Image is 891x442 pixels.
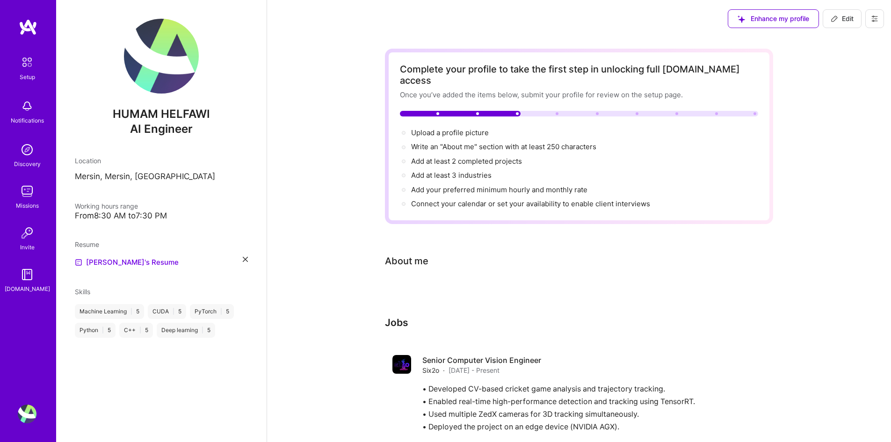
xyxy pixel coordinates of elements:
[823,9,862,28] button: Edit
[75,240,99,248] span: Resume
[831,14,854,23] span: Edit
[75,107,248,121] span: HUMAM HELFAWI
[411,142,598,151] span: Write an "About me" section with at least 250 characters
[411,157,522,166] span: Add at least 2 completed projects
[102,326,104,334] span: |
[738,15,745,23] i: icon SuggestedTeams
[18,405,36,423] img: User Avatar
[18,182,36,201] img: teamwork
[148,304,186,319] div: CUDA 5
[75,156,248,166] div: Location
[411,128,489,137] span: Upload a profile picture
[728,9,819,28] button: Enhance my profile
[75,211,248,221] div: From 8:30 AM to 7:30 PM
[243,257,248,262] i: icon Close
[75,304,144,319] div: Machine Learning 5
[124,19,199,94] img: User Avatar
[130,122,193,136] span: AI Engineer
[15,405,39,423] a: User Avatar
[422,355,541,365] h4: Senior Computer Vision Engineer
[738,14,809,23] span: Enhance my profile
[157,323,215,338] div: Deep learning 5
[75,323,116,338] div: Python 5
[411,171,492,180] span: Add at least 3 industries
[19,19,37,36] img: logo
[20,72,35,82] div: Setup
[17,52,37,72] img: setup
[14,159,41,169] div: Discovery
[75,259,82,266] img: Resume
[202,326,203,334] span: |
[220,308,222,315] span: |
[449,365,500,375] span: [DATE] - Present
[18,265,36,284] img: guide book
[392,355,411,374] img: Company logo
[18,97,36,116] img: bell
[18,140,36,159] img: discovery
[400,64,758,86] div: Complete your profile to take the first step in unlocking full [DOMAIN_NAME] access
[400,90,758,100] div: Once you’ve added the items below, submit your profile for review on the setup page.
[5,284,50,294] div: [DOMAIN_NAME]
[119,323,153,338] div: C++ 5
[385,317,773,328] h3: Jobs
[411,199,650,208] span: Connect your calendar or set your availability to enable client interviews
[11,116,44,125] div: Notifications
[823,9,862,28] div: null
[130,308,132,315] span: |
[18,224,36,242] img: Invite
[173,308,174,315] span: |
[75,257,179,268] a: [PERSON_NAME]'s Resume
[139,326,141,334] span: |
[411,185,587,194] span: Add your preferred minimum hourly and monthly rate
[385,254,428,268] div: About me
[422,365,439,375] span: Six2o
[443,365,445,375] span: ·
[75,171,248,182] p: Mersin, Mersin, [GEOGRAPHIC_DATA]
[75,202,138,210] span: Working hours range
[75,288,90,296] span: Skills
[190,304,234,319] div: PyTorch 5
[20,242,35,252] div: Invite
[385,254,428,268] div: Tell us a little about yourself
[16,201,39,210] div: Missions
